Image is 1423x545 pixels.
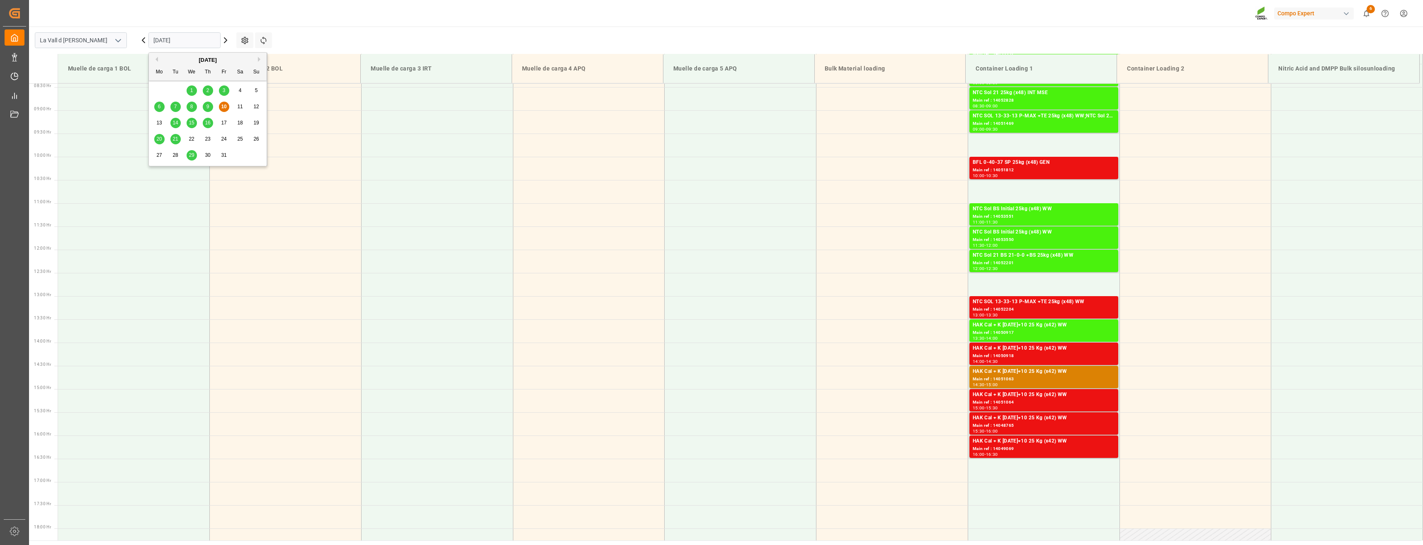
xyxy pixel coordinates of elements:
div: 11:00 [973,220,985,224]
div: 15:30 [973,429,985,433]
button: open menu [112,34,124,47]
div: Compo Expert [1274,7,1354,19]
span: 26 [253,136,259,142]
div: Choose Saturday, October 18th, 2025 [235,118,245,128]
span: 4 [239,88,242,93]
span: 09:00 Hr [34,107,51,111]
span: 6 [158,104,161,109]
span: 24 [221,136,226,142]
div: 09:00 [973,127,985,131]
span: 9 [206,104,209,109]
div: Choose Friday, October 17th, 2025 [219,118,229,128]
div: Choose Thursday, October 30th, 2025 [203,150,213,161]
div: Choose Tuesday, October 7th, 2025 [170,102,181,112]
div: Choose Wednesday, October 1st, 2025 [187,85,197,96]
div: BFL 0-40-37 SP 25kg (x48) GEN [973,158,1115,167]
button: Help Center [1376,4,1394,23]
span: 25 [237,136,243,142]
span: 12:30 Hr [34,269,51,274]
div: Choose Monday, October 13th, 2025 [154,118,165,128]
span: 7 [174,104,177,109]
div: Choose Friday, October 24th, 2025 [219,134,229,144]
div: 13:00 [973,313,985,317]
span: 11 [237,104,243,109]
span: 14:30 Hr [34,362,51,367]
div: 12:00 [973,267,985,270]
div: 14:30 [973,383,985,387]
div: Main ref : 14053551 [973,213,1115,220]
div: 12:00 [986,243,998,247]
div: HAK Cal + K [DATE]+10 25 Kg (x42) WW [973,367,1115,376]
div: Main ref : 14050917 [973,329,1115,336]
div: NTC SOL 13-33-13 P-MAX +TE 25kg (x48) WW [973,298,1115,306]
div: Choose Thursday, October 9th, 2025 [203,102,213,112]
div: - [985,336,986,340]
div: 11:30 [986,220,998,224]
div: Choose Wednesday, October 29th, 2025 [187,150,197,161]
span: 20 [156,136,162,142]
span: 18 [237,120,243,126]
div: - [985,313,986,317]
span: 09:30 Hr [34,130,51,134]
div: Choose Tuesday, October 14th, 2025 [170,118,181,128]
div: Choose Wednesday, October 8th, 2025 [187,102,197,112]
div: Choose Thursday, October 23rd, 2025 [203,134,213,144]
span: 5 [255,88,258,93]
div: Choose Sunday, October 26th, 2025 [251,134,262,144]
span: 23 [205,136,210,142]
div: - [985,267,986,270]
div: month 2025-10 [151,83,265,163]
span: 14 [172,120,178,126]
span: 28 [172,152,178,158]
div: Main ref : 14052828 [973,97,1115,104]
div: - [985,429,986,433]
div: NTC Sol 21 BS 21-0-0 +BS 25kg (x48) WW [973,251,1115,260]
div: Bulk Material loading [821,61,959,76]
div: Tu [170,67,181,78]
span: 15:30 Hr [34,409,51,413]
div: HAK Cal + K [DATE]+10 25 Kg (x42) WW [973,414,1115,422]
input: DD.MM.YYYY [148,32,221,48]
span: 17 [221,120,226,126]
span: 13:30 Hr [34,316,51,320]
span: 30 [205,152,210,158]
div: Choose Thursday, October 2nd, 2025 [203,85,213,96]
div: 09:00 [986,104,998,108]
div: 09:30 [986,127,998,131]
div: 10:00 [973,174,985,178]
span: 11:00 Hr [34,200,51,204]
span: 27 [156,152,162,158]
div: Choose Friday, October 3rd, 2025 [219,85,229,96]
div: Sa [235,67,245,78]
div: - [985,360,986,363]
div: - [985,174,986,178]
button: Next Month [258,57,263,62]
div: Choose Saturday, October 4th, 2025 [235,85,245,96]
div: Main ref : 14052201 [973,260,1115,267]
div: 14:30 [986,360,998,363]
div: Choose Friday, October 31st, 2025 [219,150,229,161]
div: 08:30 [973,104,985,108]
div: 14:00 [973,360,985,363]
button: show 6 new notifications [1357,4,1376,23]
span: 11:30 Hr [34,223,51,227]
div: Main ref : 14052204 [973,306,1115,313]
div: - [985,220,986,224]
div: Muelle de carga 2 BOL [216,61,354,76]
div: Fr [219,67,229,78]
div: 13:30 [973,336,985,340]
div: Main ref : 14051469 [973,120,1115,127]
span: 10:30 Hr [34,176,51,181]
div: NTC SOL 13-33-13 P-MAX +TE 25kg (x48) WW;NTC Sol 21 Fe 21-0-0 +Fe 25kg (x48) WW [973,112,1115,120]
div: Main ref : 14049069 [973,445,1115,453]
span: 8 [190,104,193,109]
div: Choose Friday, October 10th, 2025 [219,102,229,112]
div: - [985,127,986,131]
span: 17:00 Hr [34,478,51,483]
div: 15:00 [973,406,985,410]
div: Nitric Acid and DMPP Bulk silosunloading [1275,61,1413,76]
span: 13:00 Hr [34,292,51,297]
span: 15:00 Hr [34,385,51,390]
span: 17:30 Hr [34,501,51,506]
span: 12 [253,104,259,109]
